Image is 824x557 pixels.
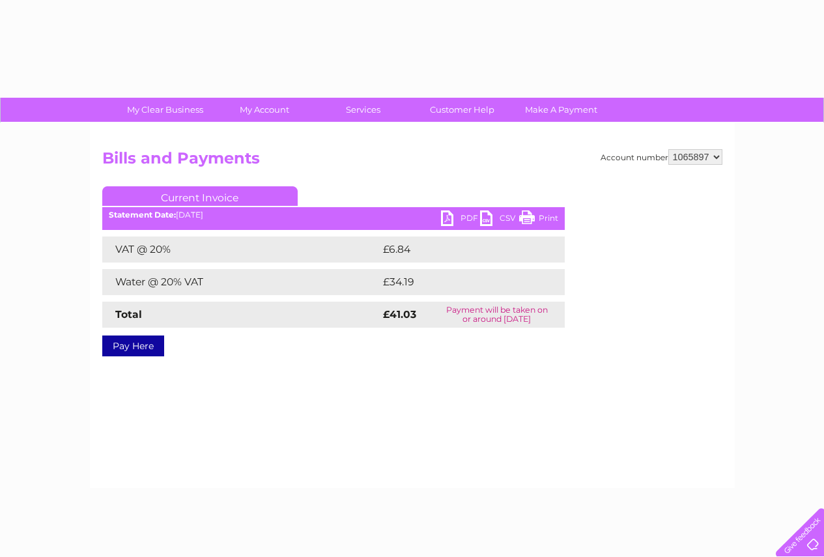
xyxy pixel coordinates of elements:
strong: £41.03 [383,308,416,321]
strong: Total [115,308,142,321]
a: Print [519,210,558,229]
td: £6.84 [380,236,535,263]
a: Make A Payment [507,98,615,122]
td: VAT @ 20% [102,236,380,263]
a: Services [309,98,417,122]
a: My Clear Business [111,98,219,122]
td: £34.19 [380,269,537,295]
a: Current Invoice [102,186,298,206]
a: Customer Help [408,98,516,122]
b: Statement Date: [109,210,176,220]
div: [DATE] [102,210,565,220]
div: Account number [601,149,722,165]
td: Water @ 20% VAT [102,269,380,295]
a: PDF [441,210,480,229]
a: CSV [480,210,519,229]
h2: Bills and Payments [102,149,722,174]
a: Pay Here [102,336,164,356]
td: Payment will be taken on or around [DATE] [429,302,565,328]
a: My Account [210,98,318,122]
